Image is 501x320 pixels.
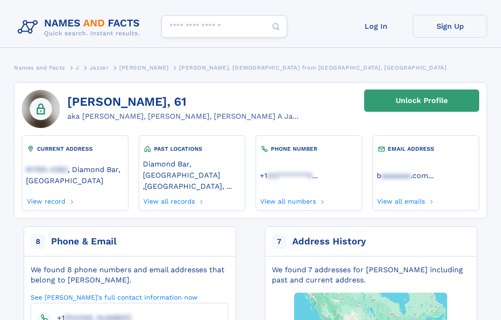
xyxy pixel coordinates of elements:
[339,15,413,38] a: Log In
[143,154,241,195] div: ,
[260,195,316,205] a: View all numbers
[76,64,79,71] span: J
[143,159,241,179] a: Diamond Bar, [GEOGRAPHIC_DATA]
[396,90,448,111] div: Unlock Profile
[90,64,109,71] span: Jazzer
[265,15,287,38] button: Search Button
[76,62,79,73] a: J
[119,64,169,71] span: [PERSON_NAME]
[26,195,65,205] a: View record
[67,95,298,109] h1: [PERSON_NAME], 61
[272,265,469,285] div: We found 7 addresses for [PERSON_NAME] including past and current address.
[26,164,124,185] a: 91765-4392, Diamond Bar, [GEOGRAPHIC_DATA]
[31,265,228,285] div: We found 8 phone numbers and email addresses that belong to [PERSON_NAME].
[51,235,116,248] div: Phone & Email
[119,62,169,73] a: [PERSON_NAME]
[143,195,195,205] a: View all records
[161,15,287,38] input: search input
[143,144,241,154] div: PAST LOCATIONS
[364,90,479,112] a: Unlock Profile
[90,62,109,73] a: Jazzer
[31,293,198,301] a: See [PERSON_NAME]'s full contact information now
[272,234,287,249] span: 7
[31,234,45,249] span: 8
[377,195,425,205] a: View all emails
[26,165,68,174] span: 91765-4392
[67,111,298,122] div: aka [PERSON_NAME], [PERSON_NAME], [PERSON_NAME] A Ja...
[377,144,475,154] div: EMAIL ADDRESS
[260,144,358,154] div: PHONE NUMBER
[26,144,124,154] div: CURRENT ADDRESS
[179,64,446,71] span: [PERSON_NAME], [DEMOGRAPHIC_DATA] from [GEOGRAPHIC_DATA], [GEOGRAPHIC_DATA]
[292,235,366,248] div: Address History
[145,181,232,191] a: [GEOGRAPHIC_DATA], ...
[14,15,148,40] img: Logo Names and Facts
[381,171,411,180] span: aaaaaaa
[14,62,65,73] a: Names and Facts
[377,170,428,180] a: baaaaaaa.com
[413,15,487,38] a: Sign Up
